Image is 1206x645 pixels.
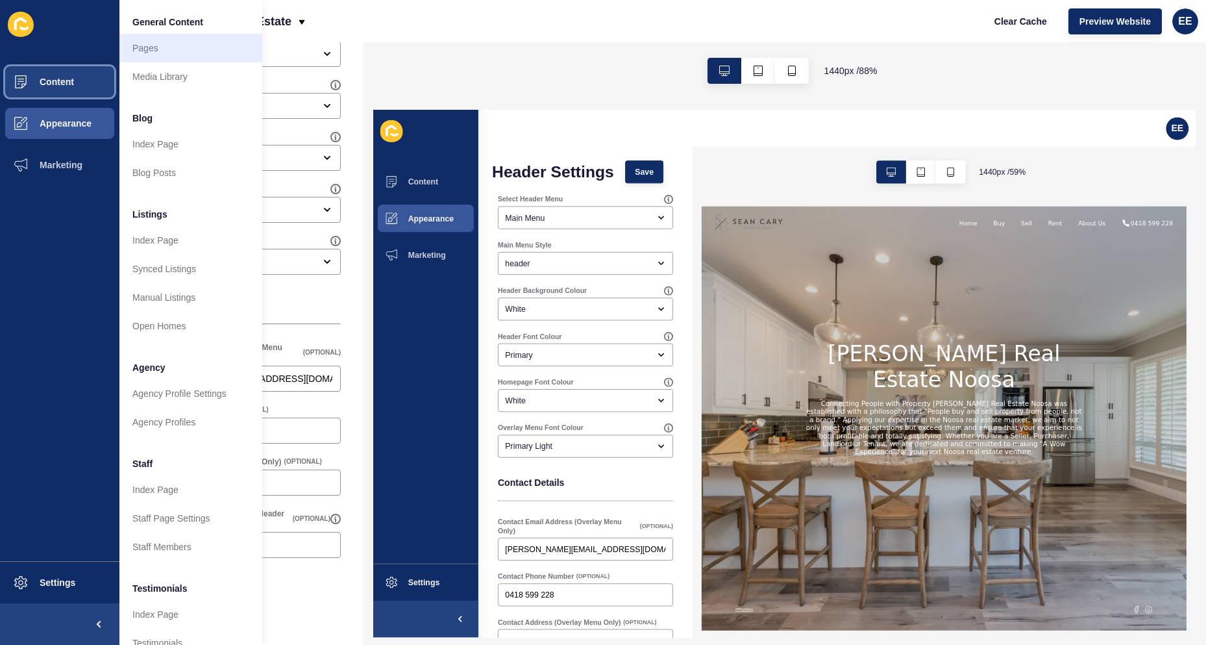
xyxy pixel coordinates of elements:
span: EE [907,15,920,28]
span: Agency [132,361,166,374]
a: About Us [726,25,780,40]
div: 0418 599 228 [827,25,909,40]
a: Rent [668,25,695,40]
h1: [PERSON_NAME] Real Estate Noosa [196,259,738,359]
label: Main Menu Style [142,149,203,159]
span: Testimonials [132,582,188,595]
button: Clear Cache [983,8,1058,34]
span: (OPTIONAL) [284,457,322,466]
label: Contact Phone Number [142,525,228,536]
div: open menu [142,162,341,188]
span: Save [297,64,319,77]
a: Agency Profile Settings [119,379,262,408]
a: Index Page [119,475,262,504]
button: Save [286,58,330,84]
label: Header Background Colour [142,201,243,211]
span: EE [1178,15,1192,28]
div: open menu [142,318,341,344]
a: Media Library [119,62,262,91]
label: Homepage Font Colour [142,305,228,315]
span: Staff [132,457,153,470]
a: Synced Listings [119,255,262,283]
div: open menu [142,214,341,240]
h2: Connecting People with Property [PERSON_NAME] Real Estate Noosa was established with a philosophy... [196,372,738,481]
label: Contact Address (Overlay Menu Only) [142,577,282,588]
label: Overlay Menu Font Colour [142,357,239,367]
a: Buy [562,25,584,40]
span: Clear Cache [994,15,1047,28]
a: Agency Profiles [119,408,262,436]
span: Preview Website [1079,15,1151,28]
div: open menu [142,266,341,292]
span: (OPTIONAL) [303,469,341,478]
a: Index Page [119,130,262,158]
button: Preview Website [1068,8,1162,34]
a: Manual Listings [119,283,262,312]
a: Index Page [119,226,262,255]
a: Sell [616,25,637,40]
div: open menu [142,370,341,396]
div: open menu [142,110,341,136]
span: Blog [132,112,153,125]
span: (OPTIONAL) [230,526,268,535]
span: (OPTIONAL) [284,578,322,587]
img: Company logo [26,13,156,52]
a: Home [497,25,531,40]
a: Pages [119,34,262,62]
a: Index Page [119,600,262,629]
span: 1440 px / 59 % [689,64,742,77]
p: Contact Details [142,409,341,440]
span: (OPTIONAL) [293,514,330,524]
a: Staff Page Settings [119,504,262,533]
label: Header Font Colour [142,253,214,263]
span: General Content [132,16,203,29]
span: 1440 px / 88 % [824,64,878,77]
label: Select Header Menu [142,97,215,107]
span: (OPTIONAL) [303,348,341,357]
span: Listings [132,208,167,221]
a: Blog Posts [119,158,262,187]
a: Open Homes [119,312,262,340]
a: 0418 599 228 [810,25,909,40]
a: Staff Members [119,533,262,561]
label: Contact Email Address (Overlay Menu Only) [142,463,301,484]
h1: Header Settings [135,64,273,77]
